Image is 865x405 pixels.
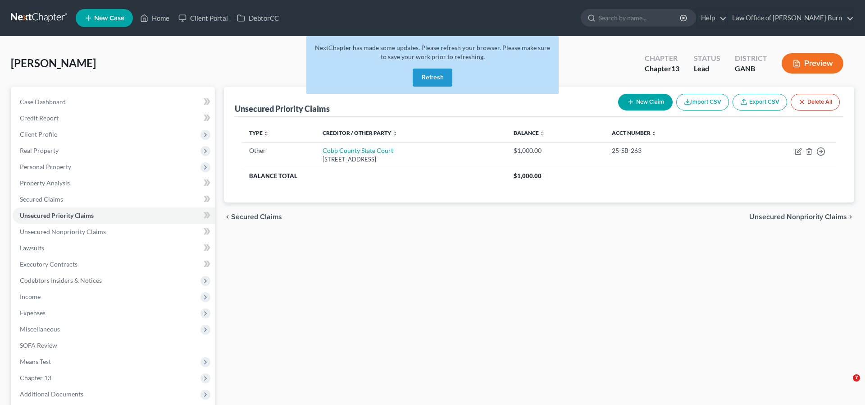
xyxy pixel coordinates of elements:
span: Means Test [20,358,51,365]
div: District [735,53,767,64]
a: Type unfold_more [249,129,269,136]
div: Unsecured Priority Claims [235,103,330,114]
th: Balance Total [242,168,506,184]
i: unfold_more [540,131,545,136]
button: New Claim [618,94,673,110]
a: Home [136,10,174,26]
a: Credit Report [13,110,215,126]
div: GANB [735,64,767,74]
a: Secured Claims [13,191,215,207]
i: chevron_left [224,213,231,221]
input: Search by name... [599,9,681,26]
span: New Case [94,15,124,22]
span: Real Property [20,147,59,154]
a: Acct Number unfold_more [612,129,657,136]
a: Case Dashboard [13,94,215,110]
span: 7 [853,374,860,382]
span: Codebtors Insiders & Notices [20,276,102,284]
span: Expenses [20,309,46,317]
span: Credit Report [20,114,59,122]
div: Chapter [645,64,679,74]
a: Client Portal [174,10,232,26]
i: chevron_right [847,213,854,221]
a: Balance unfold_more [514,129,545,136]
span: Chapter 13 [20,374,51,382]
span: Unsecured Nonpriority Claims [749,213,847,221]
span: Additional Documents [20,390,83,398]
a: Export CSV [733,94,787,110]
span: $1,000.00 [514,172,542,179]
span: 13 [671,64,679,73]
span: Secured Claims [20,195,63,203]
a: Property Analysis [13,175,215,191]
div: Chapter [645,53,679,64]
span: Property Analysis [20,179,70,187]
span: [PERSON_NAME] [11,56,96,69]
a: Creditor / Other Party unfold_more [323,129,397,136]
div: 25-SB-263 [612,146,725,155]
span: NextChapter has made some updates. Please refresh your browser. Please make sure to save your wor... [315,44,550,60]
span: Personal Property [20,163,71,170]
a: DebtorCC [232,10,283,26]
a: SOFA Review [13,337,215,354]
div: Lead [694,64,720,74]
a: Unsecured Nonpriority Claims [13,224,215,240]
i: unfold_more [651,131,657,136]
div: [STREET_ADDRESS] [323,155,499,164]
button: Refresh [413,69,452,87]
i: unfold_more [264,131,269,136]
span: Secured Claims [231,213,282,221]
span: Case Dashboard [20,98,66,106]
div: $1,000.00 [514,146,597,155]
div: Other [249,146,308,155]
span: Executory Contracts [20,260,77,268]
button: Preview [782,53,843,74]
a: Executory Contracts [13,256,215,272]
button: chevron_left Secured Claims [224,213,282,221]
button: Import CSV [676,94,729,110]
a: Unsecured Priority Claims [13,207,215,224]
button: Delete All [791,94,840,110]
span: Miscellaneous [20,325,60,333]
button: Unsecured Nonpriority Claims chevron_right [749,213,854,221]
a: Lawsuits [13,240,215,256]
span: Lawsuits [20,244,44,252]
span: Client Profile [20,130,57,138]
a: Help [697,10,727,26]
i: unfold_more [392,131,397,136]
div: Status [694,53,720,64]
iframe: Intercom live chat [834,374,856,396]
span: Income [20,293,41,300]
span: Unsecured Priority Claims [20,212,94,219]
a: Law Office of [PERSON_NAME] Burn [728,10,854,26]
span: Unsecured Nonpriority Claims [20,228,106,235]
span: SOFA Review [20,341,57,349]
a: Cobb County State Court [323,147,393,154]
